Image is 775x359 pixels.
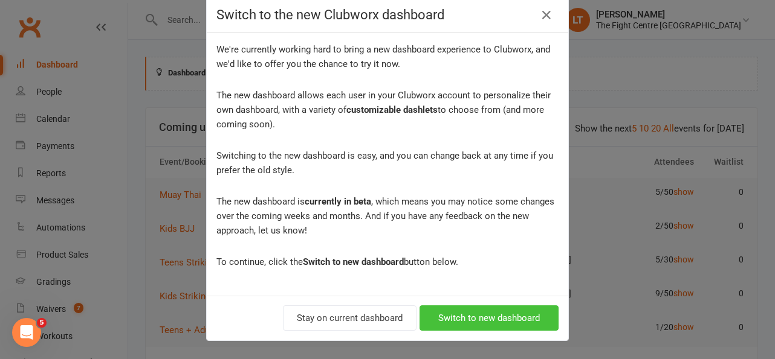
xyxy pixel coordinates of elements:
[305,196,371,207] strong: currently in beta
[537,5,556,25] button: Close
[346,104,438,115] strong: customizable dashlets
[283,305,417,331] button: Stay on current dashboard
[12,318,41,347] iframe: Intercom live chat
[216,88,559,132] div: The new dashboard allows each user in your Clubworx account to personalize their own dashboard, w...
[37,318,47,328] span: 5
[303,256,404,267] strong: Switch to new dashboard
[216,148,559,177] div: Switching to the new dashboard is easy, and you can change back at any time if you prefer the old...
[216,42,559,71] div: We're currently working hard to bring a new dashboard experience to Clubworx, and we'd like to of...
[216,7,559,22] h4: Switch to the new Clubworx dashboard
[420,305,559,331] button: Switch to new dashboard
[216,194,559,238] div: The new dashboard is , which means you may notice some changes over the coming weeks and months. ...
[216,255,559,269] div: To continue, click the button below.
